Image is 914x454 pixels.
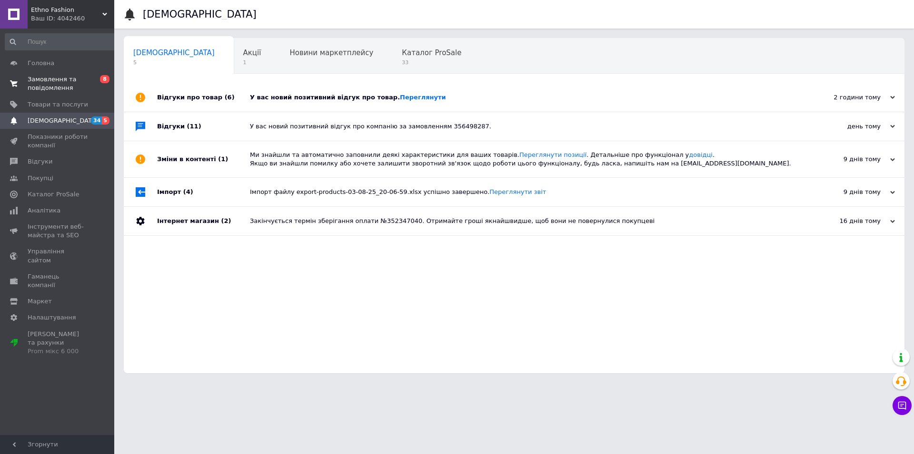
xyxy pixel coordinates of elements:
[250,122,800,131] div: У вас новий позитивний відгук про компанію за замовленням 356498287.
[800,155,895,164] div: 9 днів тому
[187,123,201,130] span: (11)
[28,313,76,322] span: Налаштування
[28,206,60,215] span: Аналітика
[28,75,88,92] span: Замовлення та повідомлення
[250,93,800,102] div: У вас новий позитивний відгук про товар.
[91,116,102,125] span: 34
[243,59,261,66] span: 1
[800,217,895,225] div: 16 днів тому
[800,93,895,102] div: 2 години тому
[800,188,895,196] div: 9 днів тому
[157,141,250,177] div: Зміни в контенті
[28,347,88,356] div: Prom мікс 6 000
[157,83,250,112] div: Відгуки про товар
[28,190,79,199] span: Каталог ProSale
[250,188,800,196] div: Імпорт файлу export-products-03-08-25_20-06-59.xlsx успішно завершено.
[519,151,586,158] a: Переглянути позиції
[183,188,193,195] span: (4)
[402,48,461,57] span: Каталог ProSale
[157,112,250,141] div: Відгуки
[157,207,250,235] div: Інтернет магазин
[31,14,114,23] div: Ваш ID: 4042460
[250,217,800,225] div: Закінчується термін зберігання оплати №352347040. Отримайте гроші якнайшвидше, щоб вони не поверн...
[489,188,546,195] a: Переглянути звіт
[133,59,215,66] span: 5
[250,151,800,168] div: Ми знайшли та автоматично заповнили деякі характеристики для ваших товарів. . Детальніше про функ...
[28,100,88,109] span: Товари та послуги
[28,247,88,264] span: Управління сайтом
[221,217,231,224] span: (2)
[800,122,895,131] div: день тому
[28,59,54,68] span: Головна
[31,6,102,14] span: Ethno Fashion
[893,396,912,415] button: Чат з покупцем
[218,155,228,163] span: (1)
[133,48,215,57] span: [DEMOGRAPHIC_DATA]
[157,178,250,206] div: Імпорт
[402,59,461,66] span: 33
[243,48,261,57] span: Акції
[28,157,52,166] span: Відгуки
[28,116,98,125] span: [DEMOGRAPHIC_DATA]
[689,151,713,158] a: довідці
[100,75,109,83] span: 8
[102,116,109,125] span: 5
[28,222,88,240] span: Інструменти веб-майстра та SEO
[28,133,88,150] span: Показники роботи компанії
[5,33,118,50] input: Пошук
[289,48,373,57] span: Новини маркетплейсу
[28,297,52,306] span: Маркет
[28,272,88,290] span: Гаманець компанії
[28,330,88,356] span: [PERSON_NAME] та рахунки
[400,94,446,101] a: Переглянути
[28,174,53,183] span: Покупці
[225,94,235,101] span: (6)
[143,9,257,20] h1: [DEMOGRAPHIC_DATA]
